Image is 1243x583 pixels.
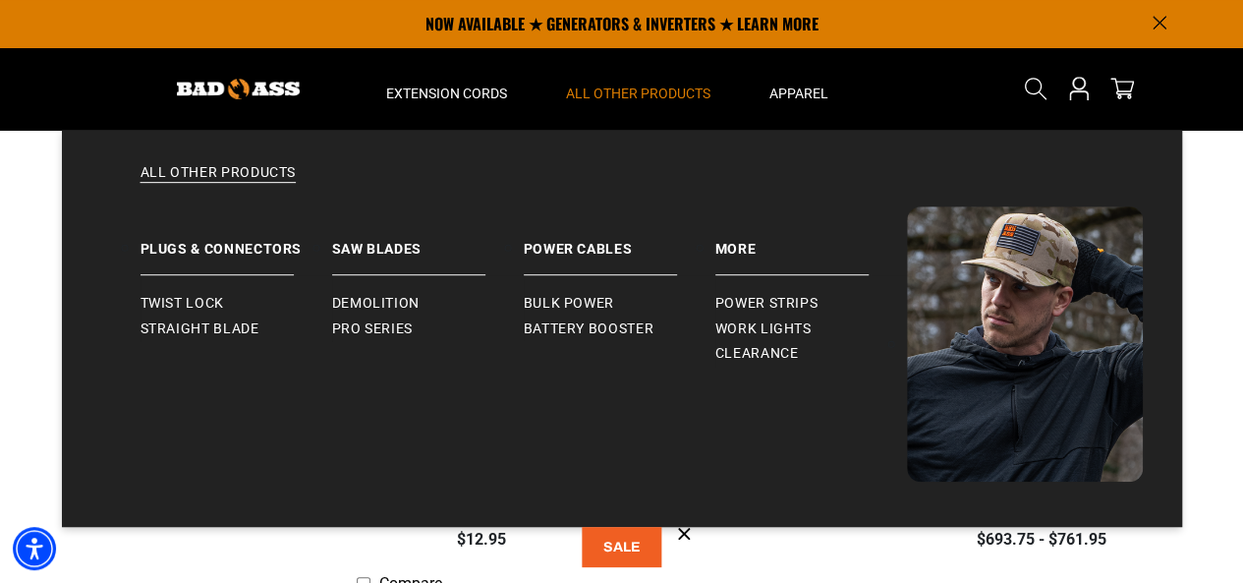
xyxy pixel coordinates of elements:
a: Power Strips [715,291,907,317]
a: Saw Blades [332,206,524,275]
a: Battery Booster [524,317,715,342]
a: Plugs & Connectors [141,206,332,275]
a: Demolition [332,291,524,317]
a: Straight Blade [141,317,332,342]
a: cart [1106,77,1138,100]
img: Bad Ass Extension Cords [177,79,300,99]
a: Bulk Power [524,291,715,317]
span: Bulk Power [524,295,614,313]
a: Open this option [1063,47,1095,130]
a: Work Lights [715,317,907,342]
span: Twist Lock [141,295,224,313]
summary: All Other Products [537,47,740,130]
div: Accessibility Menu [13,527,56,570]
span: Work Lights [715,321,812,338]
a: All Other Products [101,163,1143,206]
summary: Extension Cords [357,47,537,130]
span: Extension Cords [386,85,507,102]
span: Battery Booster [524,321,654,338]
div: $12.95 [357,528,607,552]
summary: Apparel [740,47,858,130]
a: Pro Series [332,317,524,342]
span: Pro Series [332,321,413,338]
span: Demolition [332,295,420,313]
span: Straight Blade [141,321,259,338]
span: Power Strips [715,295,819,313]
img: Bad Ass Extension Cords [907,206,1143,482]
a: Twist Lock [141,291,332,317]
span: Apparel [769,85,828,102]
a: Battery Booster More Power Strips [715,206,907,275]
span: Clearance [715,345,799,363]
a: Clearance [715,341,907,367]
span: All Other Products [566,85,710,102]
a: Power Cables [524,206,715,275]
div: $693.75 - $761.95 [916,528,1166,552]
summary: Search [1020,73,1051,104]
